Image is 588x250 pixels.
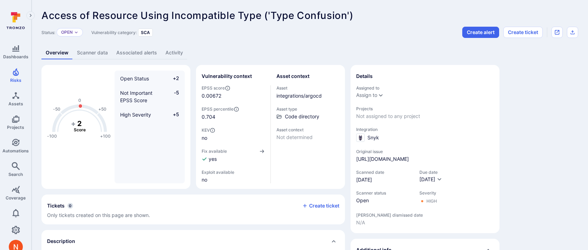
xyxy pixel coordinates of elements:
h2: Vulnerability context [202,73,252,80]
div: High [426,198,437,204]
button: Expand dropdown [378,92,384,98]
button: Create ticket [302,203,339,209]
button: Open [61,29,73,35]
text: +100 [100,133,111,139]
a: Scanner data [73,46,112,59]
span: Only tickets created on this page are shown. [47,212,150,218]
span: 0.704 [202,113,265,120]
span: Search [8,172,23,177]
div: Vulnerability tabs [41,46,578,59]
div: Export as CSV [567,27,578,38]
div: Open original issue [551,27,563,38]
text: 0 [78,98,81,103]
span: +2 [166,75,179,82]
span: Coverage [6,195,26,200]
span: Projects [356,106,494,111]
span: Asset [276,85,340,91]
span: High Severity [120,112,151,118]
span: yes [209,156,217,163]
span: Not assigned to any project [356,113,494,120]
text: Score [74,127,86,132]
div: Collapse [41,195,345,224]
span: [PERSON_NAME] dismissed date [356,212,494,218]
span: Scanner status [356,190,412,196]
span: no [202,176,265,183]
div: SCA [138,28,153,37]
span: Code directory [285,113,319,120]
a: Overview [41,46,73,59]
section: details card [351,65,499,233]
span: Exploit available [202,170,234,175]
span: Access of Resource Using Incompatible Type ('Type Confusion') [41,9,354,21]
tspan: + [71,119,76,128]
text: +50 [98,107,106,112]
span: Not determined [276,134,340,141]
span: Asset context [276,127,340,132]
a: [URL][DOMAIN_NAME] [356,156,409,163]
section: tickets card [41,195,345,224]
span: 0.00672 [202,92,221,99]
span: Open Status [120,75,149,81]
span: Snyk [367,134,379,141]
span: Status: [41,30,55,35]
span: Open [356,197,412,204]
a: Activity [161,46,187,59]
div: Due date field [419,170,442,183]
button: [DATE] [419,176,442,183]
h2: Details [356,73,373,80]
span: [DATE] [356,176,412,183]
button: Expand dropdown [74,30,78,34]
span: Vulnerability category: [91,30,137,35]
g: The vulnerability score is based on the parameters defined in the settings [66,119,94,133]
h2: Tickets [47,202,65,209]
span: Severity [419,190,437,196]
span: Original issue [356,149,494,154]
span: Due date [419,170,442,175]
span: Integration [356,127,494,132]
span: [DATE] [419,176,435,182]
button: Expand navigation menu [26,11,35,20]
span: no [202,134,265,142]
span: Assets [8,101,23,106]
a: integrations/argocd [276,93,322,99]
text: -50 [53,107,60,112]
span: Scanned date [356,170,412,175]
span: Asset type [276,106,340,112]
span: Dashboards [3,54,28,59]
a: Associated alerts [112,46,161,59]
span: Not Important EPSS Score [120,90,152,103]
span: EPSS score [202,85,265,91]
span: 0 [67,203,73,209]
h2: Asset context [276,73,309,80]
i: Expand navigation menu [28,13,33,19]
span: -5 [166,89,179,104]
button: Create ticket [503,27,543,38]
text: -100 [47,133,57,139]
span: EPSS percentile [202,106,265,112]
span: +5 [166,111,179,118]
span: Automations [2,148,29,153]
span: Assigned to [356,85,494,91]
button: Create alert [462,27,499,38]
span: Fix available [202,149,227,154]
span: N/A [356,219,494,226]
span: Projects [7,125,24,130]
span: KEV [202,127,265,133]
span: Risks [10,78,21,83]
tspan: 2 [77,119,82,128]
h2: Description [47,238,75,245]
button: Assign to [356,92,377,98]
